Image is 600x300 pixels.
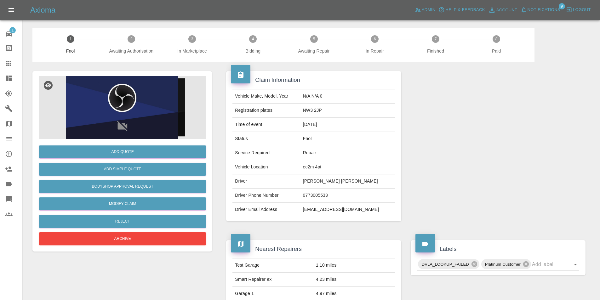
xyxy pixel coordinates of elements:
td: Time of event [232,118,300,132]
td: Status [232,132,300,146]
td: [PERSON_NAME] [PERSON_NAME] [300,174,395,189]
text: 4 [252,37,254,41]
td: [EMAIL_ADDRESS][DOMAIN_NAME] [300,203,395,217]
td: Repair [300,146,395,160]
button: Notifications [519,5,562,15]
button: Bodyshop Approval Request [39,180,206,193]
span: Awaiting Authorisation [103,48,159,54]
span: Platinum Customer [481,261,524,268]
text: 1 [69,37,71,41]
td: Fnol [300,132,395,146]
td: Vehicle Location [232,160,300,174]
td: [DATE] [300,118,395,132]
td: 4.23 miles [313,273,395,287]
button: Add Simple Quote [39,163,206,176]
div: Platinum Customer [481,259,531,269]
text: 2 [130,37,133,41]
button: Archive [39,232,206,245]
td: Service Required [232,146,300,160]
img: 9aec5b1e-68e2-4108-9e89-e5dc22622951 [39,76,206,139]
td: Driver Email Address [232,203,300,217]
span: In Repair [347,48,403,54]
input: Add label [532,259,562,269]
span: Paid [469,48,524,54]
span: Admin [422,6,436,14]
td: NW3 2JP [300,104,395,118]
span: Awaiting Repair [286,48,342,54]
a: Admin [413,5,437,15]
h4: Claim Information [231,76,396,84]
text: 3 [191,37,193,41]
td: Driver Phone Number [232,189,300,203]
td: Vehicle Make, Model, Year [232,89,300,104]
span: DVLA_LOOKUP_FAILED [418,261,473,268]
span: In Marketplace [164,48,220,54]
td: 1.10 miles [313,258,395,273]
td: N/A N/A 0 [300,89,395,104]
span: Help & Feedback [445,6,485,14]
span: Finished [408,48,463,54]
span: Bidding [225,48,281,54]
h4: Labels [415,245,581,253]
a: Account [487,5,519,15]
span: Account [496,7,517,14]
button: Logout [564,5,592,15]
span: 1 [9,27,16,33]
text: 7 [435,37,437,41]
a: Modify Claim [39,197,206,210]
button: Add Quote [39,145,206,158]
button: Help & Feedback [437,5,486,15]
text: 5 [313,37,315,41]
h4: Nearest Repairers [231,245,396,253]
div: DVLA_LOOKUP_FAILED [418,259,479,269]
td: Registration plates [232,104,300,118]
button: Reject [39,215,206,228]
button: Open [571,260,580,269]
td: 0773005533 [300,189,395,203]
text: 8 [495,37,498,41]
h5: Axioma [30,5,55,15]
td: Test Garage [232,258,313,273]
span: Logout [573,6,591,14]
td: ec2m 4pt [300,160,395,174]
span: Fnol [43,48,98,54]
text: 6 [374,37,376,41]
td: Driver [232,174,300,189]
span: Notifications [528,6,560,14]
button: Open drawer [4,3,19,18]
span: 9 [559,3,565,9]
td: Smart Repairer ex [232,273,313,287]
